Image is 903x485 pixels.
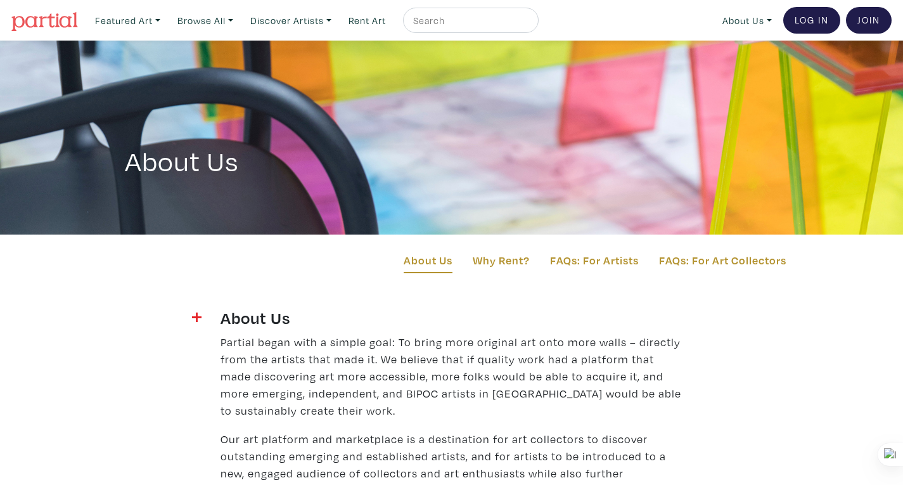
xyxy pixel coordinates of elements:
a: Featured Art [89,8,166,34]
a: FAQs: For Artists [550,252,639,269]
a: Rent Art [343,8,392,34]
h4: About Us [221,307,683,328]
a: Browse All [172,8,239,34]
h1: About Us [125,109,779,178]
a: Discover Artists [245,8,337,34]
input: Search [412,13,527,29]
a: Join [846,7,892,34]
p: Partial began with a simple goal: To bring more original art onto more walls – directly from the ... [221,333,683,419]
a: Log In [783,7,840,34]
a: About Us [717,8,778,34]
a: About Us [404,252,452,273]
a: Why Rent? [473,252,530,269]
img: plus.svg [192,313,202,322]
a: FAQs: For Art Collectors [659,252,786,269]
